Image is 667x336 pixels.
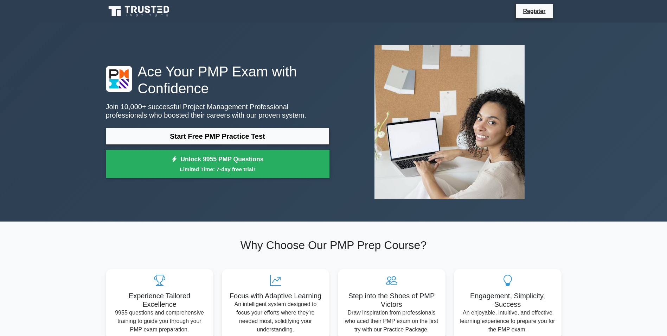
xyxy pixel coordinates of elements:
[344,292,440,309] h5: Step into the Shoes of PMP Victors
[344,309,440,334] p: Draw inspiration from professionals who aced their PMP exam on the first try with our Practice Pa...
[111,309,208,334] p: 9955 questions and comprehensive training to guide you through your PMP exam preparation.
[106,238,562,252] h2: Why Choose Our PMP Prep Course?
[227,292,324,300] h5: Focus with Adaptive Learning
[227,300,324,334] p: An intelligent system designed to focus your efforts where they're needed most, solidifying your ...
[519,7,550,15] a: Register
[115,165,321,173] small: Limited Time: 7-day free trial!
[106,128,329,145] a: Start Free PMP Practice Test
[111,292,208,309] h5: Experience Tailored Excellence
[106,63,329,97] h1: Ace Your PMP Exam with Confidence
[460,292,556,309] h5: Engagement, Simplicity, Success
[106,150,329,178] a: Unlock 9955 PMP QuestionsLimited Time: 7-day free trial!
[106,102,329,119] p: Join 10,000+ successful Project Management Professional professionals who boosted their careers w...
[460,309,556,334] p: An enjoyable, intuitive, and effective learning experience to prepare you for the PMP exam.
